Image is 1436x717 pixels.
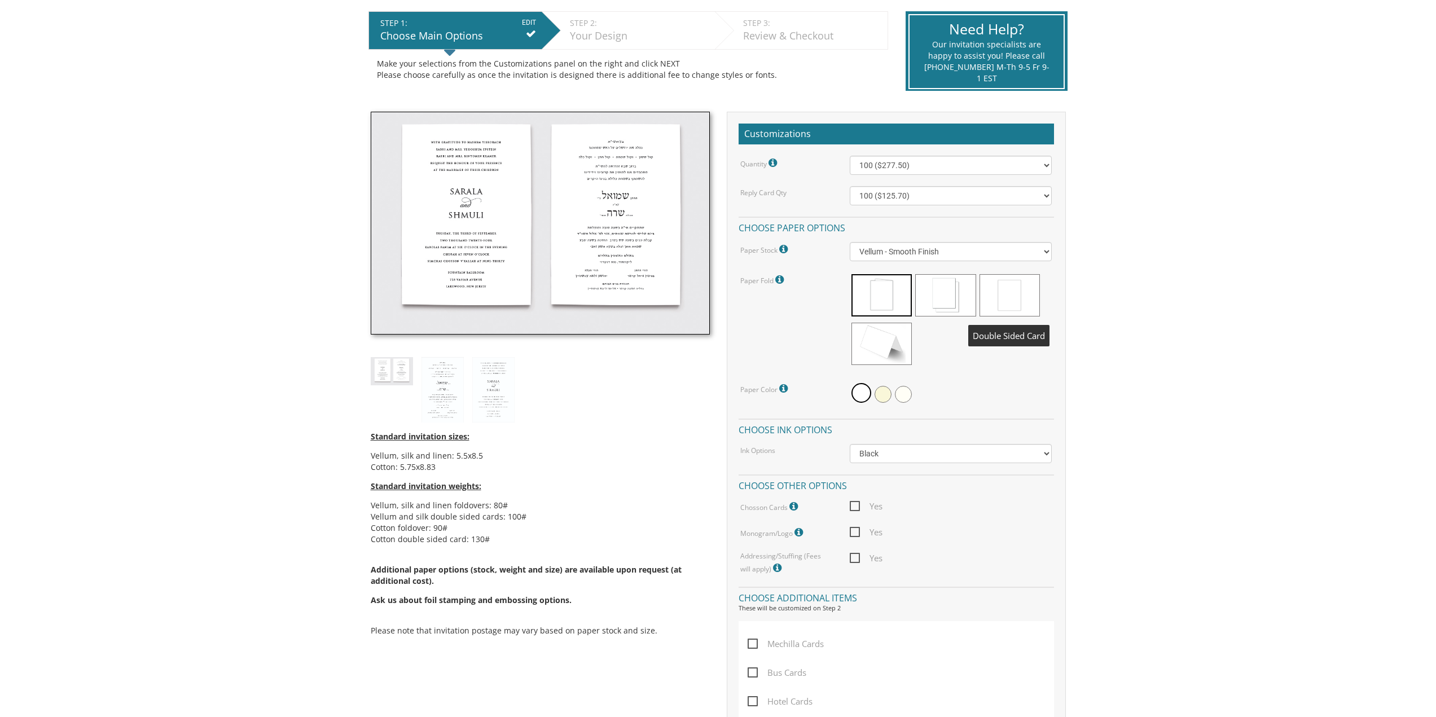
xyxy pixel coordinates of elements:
div: Need Help? [924,19,1049,39]
span: Bus Cards [748,666,806,680]
li: Vellum, silk and linen: 5.5x8.5 [371,450,710,461]
div: STEP 3: [743,17,882,29]
label: Reply Card Qty [740,188,787,197]
span: Yes [850,499,882,513]
div: Your Design [570,29,709,43]
span: Additional paper options (stock, weight and size) are available upon request (at additional cost). [371,564,710,606]
label: Paper Stock [740,242,791,257]
li: Vellum and silk double sided cards: 100# [371,511,710,522]
label: Ink Options [740,446,775,455]
h4: Choose additional items [739,587,1054,606]
label: Addressing/Stuffing (Fees will apply) [740,551,833,575]
span: Yes [850,551,882,565]
div: Review & Checkout [743,29,882,43]
li: Vellum, silk and linen foldovers: 80# [371,500,710,511]
div: These will be customized on Step 2 [739,604,1054,613]
label: Monogram/Logo [740,525,806,540]
img: style8_thumb.jpg [371,112,710,335]
h4: Choose paper options [739,217,1054,236]
label: Quantity [740,156,780,170]
label: Paper Fold [740,272,787,287]
input: EDIT [522,17,536,28]
h4: Choose other options [739,474,1054,494]
img: style8_heb.jpg [421,357,464,423]
div: Our invitation specialists are happy to assist you! Please call [PHONE_NUMBER] M-Th 9-5 Fr 9-1 EST [924,39,1049,84]
label: Chosson Cards [740,499,801,514]
img: style8_thumb.jpg [371,357,413,385]
span: Standard invitation weights: [371,481,481,491]
span: Mechilla Cards [748,637,824,651]
span: Hotel Cards [748,694,813,709]
h2: Customizations [739,124,1054,145]
h4: Choose ink options [739,419,1054,438]
div: Make your selections from the Customizations panel on the right and click NEXT Please choose care... [377,58,880,81]
li: Cotton foldover: 90# [371,522,710,534]
div: Choose Main Options [380,29,536,43]
li: Cotton double sided card: 130# [371,534,710,545]
div: STEP 2: [570,17,709,29]
span: Yes [850,525,882,539]
span: Ask us about foil stamping and embossing options. [371,595,572,605]
div: Please note that invitation postage may vary based on paper stock and size. [371,423,710,648]
li: Cotton: 5.75x8.83 [371,461,710,473]
div: STEP 1: [380,17,536,29]
span: Standard invitation sizes: [371,431,469,442]
label: Paper Color [740,381,791,396]
img: style8_eng.jpg [472,357,515,423]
